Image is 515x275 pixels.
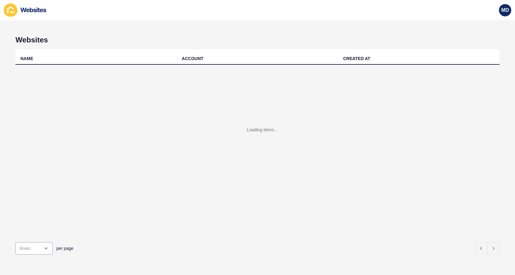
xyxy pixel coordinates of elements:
[501,7,509,13] span: MD
[182,55,203,62] div: ACCOUNT
[343,55,370,62] div: CREATED AT
[20,55,33,62] div: NAME
[247,127,278,133] div: Loading items...
[56,245,73,251] span: per page
[15,242,53,255] div: open menu
[15,36,500,44] h1: Websites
